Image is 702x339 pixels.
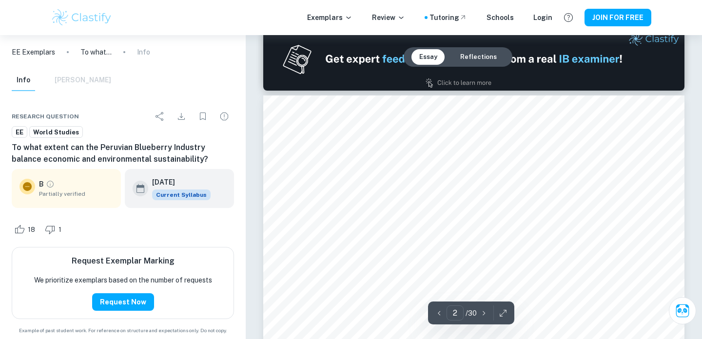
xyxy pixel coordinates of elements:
span: 18 [22,225,40,235]
h6: Request Exemplar Marking [72,255,175,267]
button: Help and Feedback [560,9,577,26]
p: Review [372,12,405,23]
span: Current Syllabus [152,189,211,200]
p: B [39,179,44,189]
div: This exemplar is based on the current syllabus. Feel free to refer to it for inspiration/ideas wh... [152,189,211,200]
span: World Studies [30,128,82,137]
p: We prioritize exemplars based on the number of requests [34,275,212,285]
div: Report issue [214,107,234,126]
div: Dislike [42,222,67,237]
a: EE [12,126,27,138]
button: Essay [411,49,445,65]
span: Example of past student work. For reference on structure and expectations only. Do not copy. [12,327,234,334]
img: Clastify logo [51,8,113,27]
span: 1 [53,225,67,235]
h6: To what extent can the Peruvian Blueberry Industry balance economic and environmental sustainabil... [12,142,234,165]
div: Bookmark [193,107,213,126]
span: Research question [12,112,79,121]
a: Tutoring [429,12,467,23]
button: Info [12,70,35,91]
p: Info [137,47,150,57]
a: Schools [487,12,514,23]
p: Exemplars [307,12,352,23]
div: Download [172,107,191,126]
img: Ad [263,27,684,91]
a: Login [533,12,552,23]
button: Request Now [92,293,154,311]
button: Ask Clai [669,297,696,324]
div: Like [12,222,40,237]
h6: [DATE] [152,177,203,188]
p: To what extent can the Peruvian Blueberry Industry balance economic and environmental sustainabil... [80,47,112,57]
button: Reflections [452,49,505,65]
a: EE Exemplars [12,47,55,57]
div: Share [150,107,170,126]
a: Grade partially verified [46,180,55,188]
p: / 30 [466,308,477,319]
span: EE [12,128,27,137]
span: Partially verified [39,189,113,198]
button: JOIN FOR FREE [585,9,651,26]
a: World Studies [29,126,83,138]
